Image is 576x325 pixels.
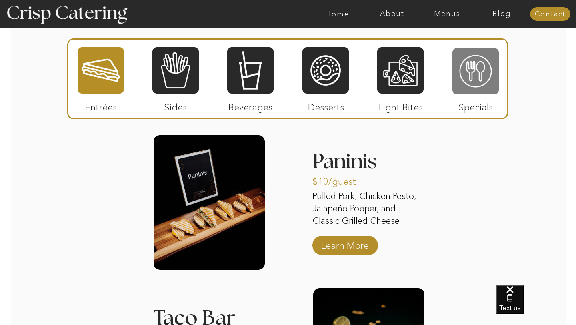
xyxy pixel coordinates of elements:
[496,285,576,325] iframe: podium webchat widget bubble
[474,10,529,18] a: Blog
[74,94,128,117] p: Entrées
[312,190,424,229] p: Pulled Pork, Chicken Pesto, Jalapeño Popper, and Classic Grilled Cheese
[149,94,202,117] p: Sides
[318,232,372,255] a: Learn More
[224,94,277,117] p: Beverages
[312,151,424,177] h3: Paninis
[310,10,365,18] a: Home
[420,10,474,18] a: Menus
[365,10,420,18] a: About
[449,94,502,117] p: Specials
[312,168,366,191] p: $10/guest
[154,308,265,318] h3: Taco Bar
[374,94,427,117] p: Light Bites
[530,10,570,18] a: Contact
[299,94,352,117] p: Desserts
